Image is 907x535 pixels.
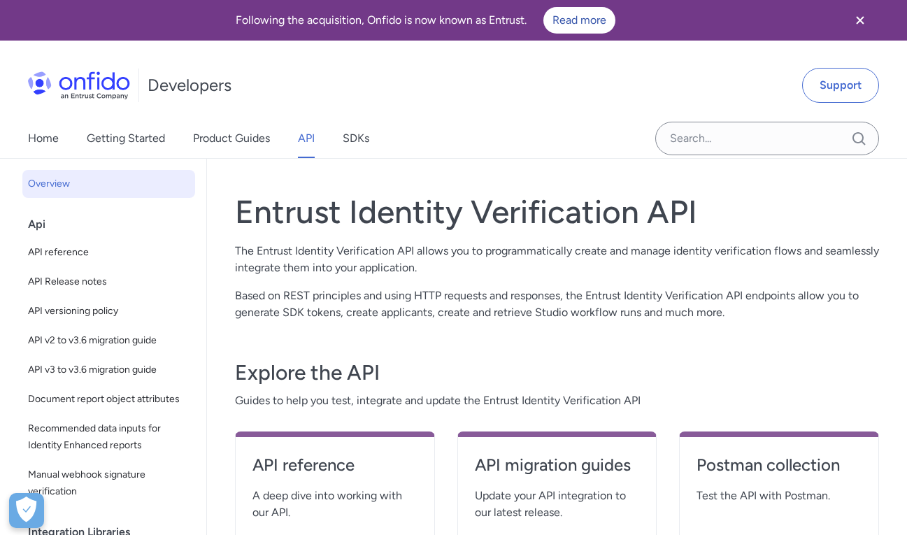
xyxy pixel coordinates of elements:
[252,454,417,487] a: API reference
[28,211,201,238] div: Api
[22,297,195,325] a: API versioning policy
[87,119,165,158] a: Getting Started
[22,238,195,266] a: API reference
[28,466,190,500] span: Manual webhook signature verification
[28,362,190,378] span: API v3 to v3.6 migration guide
[252,487,417,521] span: A deep dive into working with our API.
[28,119,59,158] a: Home
[28,176,190,192] span: Overview
[9,493,44,528] button: Open Preferences
[9,493,44,528] div: Cookie Preferences
[475,454,640,476] h4: API migration guides
[28,71,130,99] img: Onfido Logo
[193,119,270,158] a: Product Guides
[802,68,879,103] a: Support
[28,420,190,454] span: Recommended data inputs for Identity Enhanced reports
[22,461,195,506] a: Manual webhook signature verification
[28,303,190,320] span: API versioning policy
[852,12,869,29] svg: Close banner
[148,74,231,97] h1: Developers
[298,119,315,158] a: API
[697,454,862,487] a: Postman collection
[235,392,879,409] span: Guides to help you test, integrate and update the Entrust Identity Verification API
[235,359,879,387] h3: Explore the API
[22,415,195,459] a: Recommended data inputs for Identity Enhanced reports
[252,454,417,476] h4: API reference
[22,268,195,296] a: API Release notes
[28,273,190,290] span: API Release notes
[343,119,369,158] a: SDKs
[475,487,640,521] span: Update your API integration to our latest release.
[22,327,195,355] a: API v2 to v3.6 migration guide
[28,332,190,349] span: API v2 to v3.6 migration guide
[655,122,879,155] input: Onfido search input field
[697,487,862,504] span: Test the API with Postman.
[28,391,190,408] span: Document report object attributes
[697,454,862,476] h4: Postman collection
[17,7,834,34] div: Following the acquisition, Onfido is now known as Entrust.
[475,454,640,487] a: API migration guides
[22,170,195,198] a: Overview
[28,244,190,261] span: API reference
[235,287,879,321] p: Based on REST principles and using HTTP requests and responses, the Entrust Identity Verification...
[235,243,879,276] p: The Entrust Identity Verification API allows you to programmatically create and manage identity v...
[22,356,195,384] a: API v3 to v3.6 migration guide
[834,3,886,38] button: Close banner
[235,192,879,231] h1: Entrust Identity Verification API
[22,385,195,413] a: Document report object attributes
[543,7,615,34] a: Read more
